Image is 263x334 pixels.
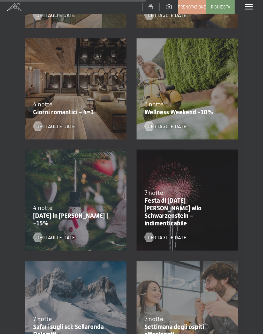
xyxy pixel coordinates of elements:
[148,234,187,241] span: Dettagli e Date
[33,212,115,227] p: [DATE] in [PERSON_NAME] | -15%
[144,234,187,241] a: Dettagli e Date
[36,12,75,19] span: Dettagli e Date
[33,315,52,322] span: 7 notte
[33,108,115,116] p: Giorni romantici - 4=3
[36,234,75,241] span: Dettagli e Date
[144,189,163,196] span: 7 notte
[33,100,53,108] span: 4 notte
[36,123,75,130] span: Dettagli e Date
[178,4,206,10] span: Prenotazione
[144,123,187,130] a: Dettagli e Date
[144,108,227,116] p: Wellness Weekend -10%
[144,315,163,322] span: 7 notte
[148,123,187,130] span: Dettagli e Date
[211,4,230,10] span: Richiesta
[33,12,75,19] a: Dettagli e Date
[33,234,75,241] a: Dettagli e Date
[144,100,164,108] span: 3 notte
[144,197,227,227] p: Festa di [DATE][PERSON_NAME] allo Schwarzenstein – indimenticabile
[33,123,75,130] a: Dettagli e Date
[144,12,187,19] a: Dettagli e Date
[33,204,53,211] span: 4 notte
[178,0,206,14] a: Prenotazione
[207,0,234,14] a: Richiesta
[148,12,187,19] span: Dettagli e Date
